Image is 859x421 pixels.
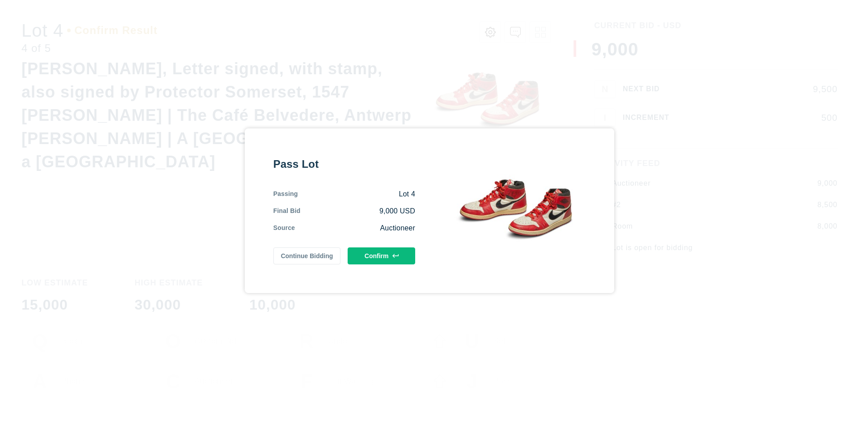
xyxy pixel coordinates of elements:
[273,206,301,216] div: Final Bid
[273,223,295,233] div: Source
[273,189,298,199] div: Passing
[273,157,415,171] div: Pass Lot
[273,247,341,264] button: Continue Bidding
[298,189,415,199] div: Lot 4
[301,206,415,216] div: 9,000 USD
[348,247,415,264] button: Confirm
[295,223,415,233] div: Auctioneer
